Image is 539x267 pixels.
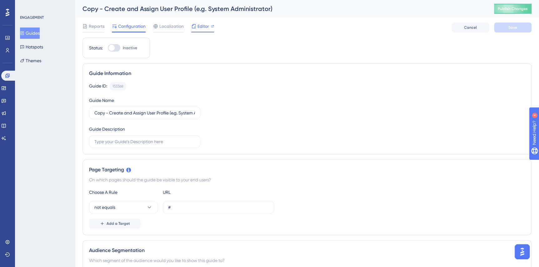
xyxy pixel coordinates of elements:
[163,189,232,196] div: URL
[159,23,184,30] span: Localization
[107,221,130,226] span: Add a Target
[94,138,195,145] input: Type your Guide’s Description here
[43,3,45,8] div: 4
[508,25,517,30] span: Save
[89,82,107,90] div: Guide ID:
[89,97,114,104] div: Guide Name
[118,23,146,30] span: Configuration
[89,201,158,214] button: not equals
[168,204,269,211] input: yourwebsite.com/path
[20,15,44,20] div: ENGAGEMENT
[123,45,137,50] span: Inactive
[20,55,41,66] button: Themes
[452,23,489,33] button: Cancel
[89,44,103,52] div: Status:
[494,23,532,33] button: Save
[464,25,477,30] span: Cancel
[15,2,39,9] span: Need Help?
[89,247,525,254] div: Audience Segmentation
[89,23,104,30] span: Reports
[89,166,525,174] div: Page Targeting
[89,70,525,77] div: Guide Information
[89,257,525,264] div: Which segment of the audience would you like to show this guide to?
[513,242,532,261] iframe: UserGuiding AI Assistant Launcher
[89,189,158,196] div: Choose A Rule
[494,4,532,14] button: Publish Changes
[94,109,195,116] input: Type your Guide’s Name here
[94,204,115,211] span: not equals
[112,84,123,89] div: 153368
[89,125,125,133] div: Guide Description
[89,176,525,184] div: On which pages should the guide be visible to your end users?
[20,41,43,53] button: Hotspots
[89,219,141,229] button: Add a Target
[197,23,209,30] span: Editor
[20,28,40,39] button: Guides
[82,4,478,13] div: Copy - Create and Assign User Profile (e.g. System Administrator)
